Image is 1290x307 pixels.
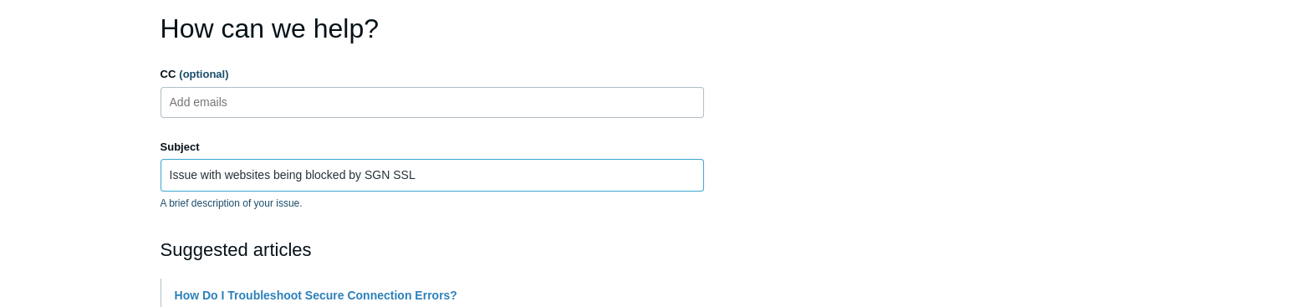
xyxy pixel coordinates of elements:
[161,196,704,211] p: A brief description of your issue.
[161,139,704,156] label: Subject
[179,68,228,80] span: (optional)
[161,8,704,49] h1: How can we help?
[161,236,704,264] h2: Suggested articles
[161,66,704,83] label: CC
[175,289,457,302] a: How Do I Troubleshoot Secure Connection Errors?
[163,90,263,115] input: Add emails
